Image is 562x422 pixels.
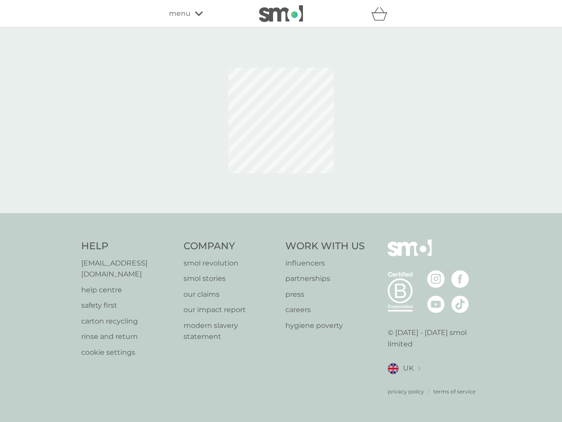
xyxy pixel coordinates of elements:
img: UK flag [388,363,399,374]
a: smol revolution [184,258,277,269]
a: rinse and return [81,331,175,342]
a: privacy policy [388,387,424,396]
h4: Help [81,240,175,253]
a: carton recycling [81,316,175,327]
img: visit the smol Instagram page [427,270,445,288]
a: terms of service [433,387,476,396]
img: smol [388,240,432,269]
a: our impact report [184,304,277,316]
h4: Company [184,240,277,253]
div: basket [371,5,393,22]
img: visit the smol Youtube page [427,295,445,313]
a: our claims [184,289,277,300]
a: influencers [285,258,365,269]
span: menu [169,8,191,19]
a: smol stories [184,273,277,284]
img: visit the smol Facebook page [451,270,469,288]
h4: Work With Us [285,240,365,253]
a: safety first [81,300,175,311]
p: © [DATE] - [DATE] smol limited [388,327,481,349]
a: hygiene poverty [285,320,365,331]
a: cookie settings [81,347,175,358]
a: partnerships [285,273,365,284]
img: select a new location [418,366,421,371]
a: modern slavery statement [184,320,277,342]
a: press [285,289,365,300]
img: visit the smol Tiktok page [451,295,469,313]
a: [EMAIL_ADDRESS][DOMAIN_NAME] [81,258,175,280]
a: careers [285,304,365,316]
span: UK [403,363,414,374]
img: smol [259,5,303,22]
a: help centre [81,284,175,296]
